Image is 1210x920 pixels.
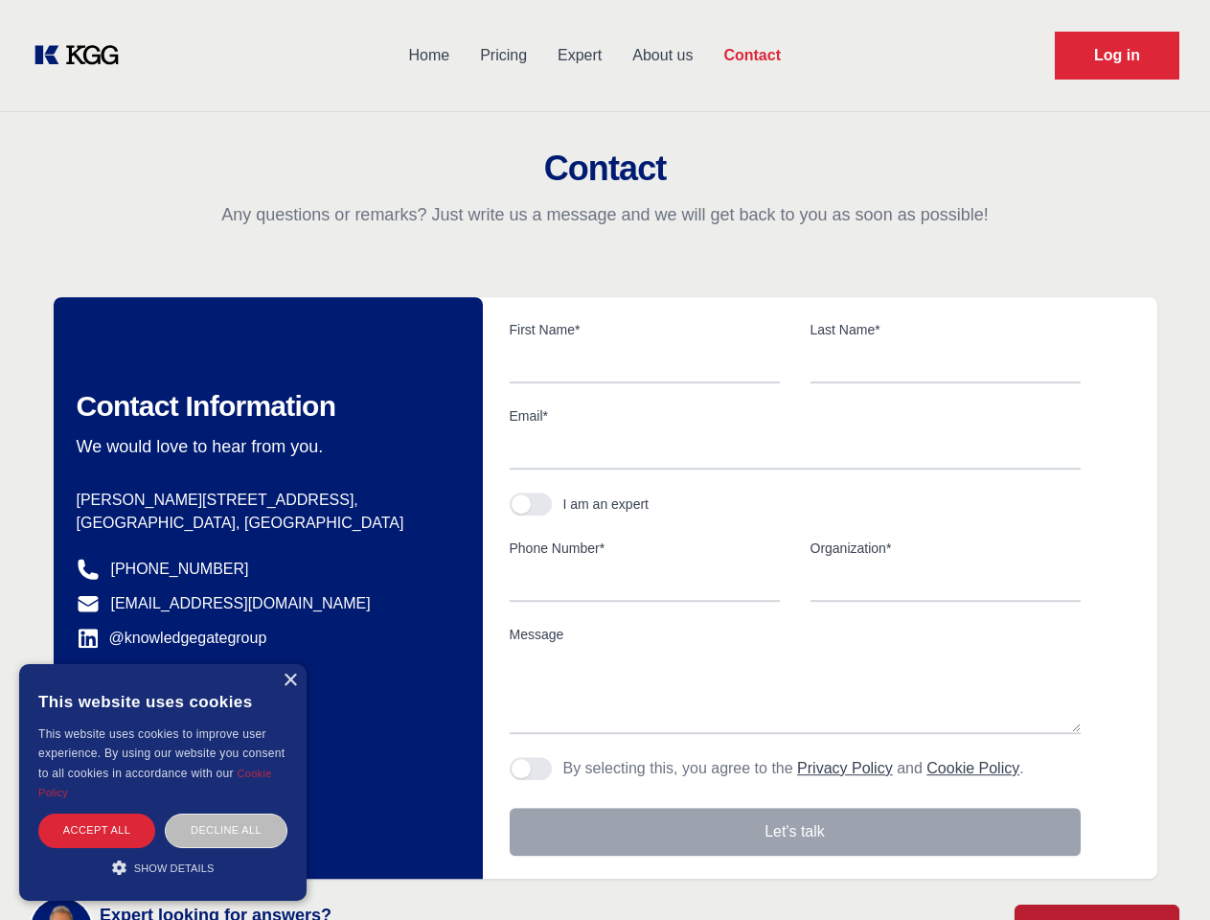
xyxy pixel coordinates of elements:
[38,727,285,780] span: This website uses cookies to improve user experience. By using our website you consent to all coo...
[510,406,1081,425] label: Email*
[77,627,267,650] a: @knowledgegategroup
[23,149,1187,188] h2: Contact
[134,862,215,874] span: Show details
[283,674,297,688] div: Close
[510,539,780,558] label: Phone Number*
[77,389,452,424] h2: Contact Information
[465,31,542,80] a: Pricing
[797,760,893,776] a: Privacy Policy
[111,558,249,581] a: [PHONE_NUMBER]
[1114,828,1210,920] iframe: Chat Widget
[38,768,272,798] a: Cookie Policy
[38,678,287,724] div: This website uses cookies
[617,31,708,80] a: About us
[77,489,452,512] p: [PERSON_NAME][STREET_ADDRESS],
[510,625,1081,644] label: Message
[165,814,287,847] div: Decline all
[393,31,465,80] a: Home
[542,31,617,80] a: Expert
[510,808,1081,856] button: Let's talk
[31,40,134,71] a: KOL Knowledge Platform: Talk to Key External Experts (KEE)
[23,203,1187,226] p: Any questions or remarks? Just write us a message and we will get back to you as soon as possible!
[111,592,371,615] a: [EMAIL_ADDRESS][DOMAIN_NAME]
[38,858,287,877] div: Show details
[708,31,796,80] a: Contact
[510,320,780,339] label: First Name*
[810,539,1081,558] label: Organization*
[563,494,650,514] div: I am an expert
[926,760,1019,776] a: Cookie Policy
[77,435,452,458] p: We would love to hear from you.
[38,814,155,847] div: Accept all
[563,757,1024,780] p: By selecting this, you agree to the and .
[1055,32,1179,80] a: Request Demo
[810,320,1081,339] label: Last Name*
[77,512,452,535] p: [GEOGRAPHIC_DATA], [GEOGRAPHIC_DATA]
